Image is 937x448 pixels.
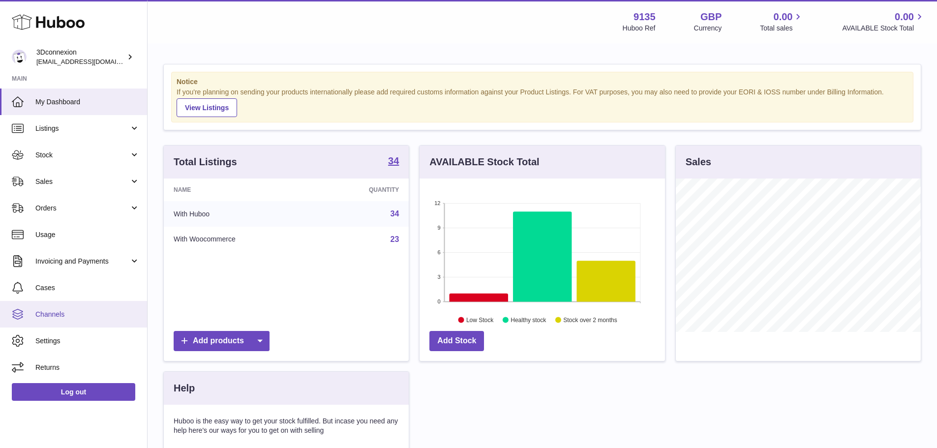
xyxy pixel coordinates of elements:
strong: GBP [700,10,722,24]
text: 0 [438,299,441,304]
strong: Notice [177,77,908,87]
text: 6 [438,249,441,255]
th: Name [164,179,316,201]
text: 9 [438,225,441,231]
td: With Woocommerce [164,227,316,252]
text: Low Stock [466,316,494,323]
text: Stock over 2 months [564,316,617,323]
p: Huboo is the easy way to get your stock fulfilled. But incase you need any help here's our ways f... [174,417,399,435]
span: Channels [35,310,140,319]
span: Usage [35,230,140,239]
div: Huboo Ref [623,24,656,33]
span: [EMAIL_ADDRESS][DOMAIN_NAME] [36,58,145,65]
img: order_eu@3dconnexion.com [12,50,27,64]
a: 0.00 AVAILABLE Stock Total [842,10,925,33]
td: With Huboo [164,201,316,227]
span: Orders [35,204,129,213]
a: 0.00 Total sales [760,10,804,33]
span: Cases [35,283,140,293]
h3: AVAILABLE Stock Total [429,155,539,169]
h3: Total Listings [174,155,237,169]
span: 0.00 [895,10,914,24]
h3: Sales [686,155,711,169]
a: 34 [388,156,399,168]
a: 23 [391,235,399,243]
span: Settings [35,336,140,346]
span: Sales [35,177,129,186]
a: Add Stock [429,331,484,351]
div: 3Dconnexion [36,48,125,66]
span: My Dashboard [35,97,140,107]
span: Listings [35,124,129,133]
th: Quantity [316,179,409,201]
a: 34 [391,209,399,218]
a: View Listings [177,98,237,117]
div: Currency [694,24,722,33]
text: 12 [435,200,441,206]
span: 0.00 [774,10,793,24]
strong: 9135 [634,10,656,24]
strong: 34 [388,156,399,166]
text: 3 [438,274,441,280]
a: Add products [174,331,270,351]
span: Returns [35,363,140,372]
span: Total sales [760,24,804,33]
h3: Help [174,382,195,395]
a: Log out [12,383,135,401]
div: If you're planning on sending your products internationally please add required customs informati... [177,88,908,117]
span: Invoicing and Payments [35,257,129,266]
text: Healthy stock [511,316,547,323]
span: Stock [35,150,129,160]
span: AVAILABLE Stock Total [842,24,925,33]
